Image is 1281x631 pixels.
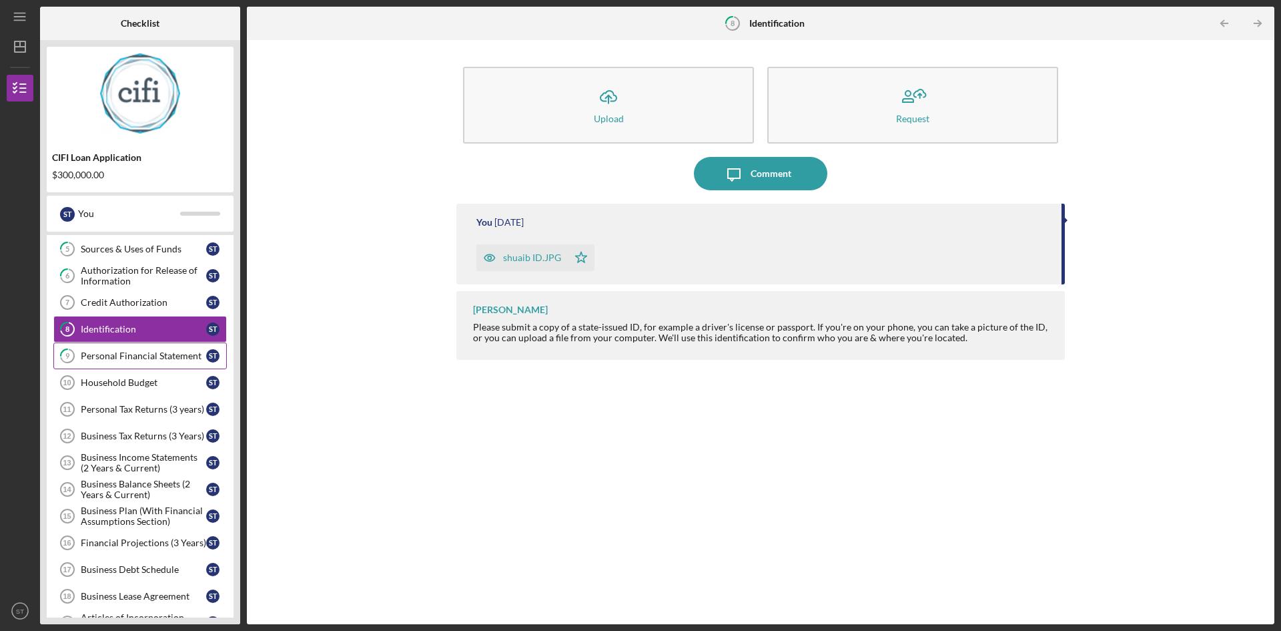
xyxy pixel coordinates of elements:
[52,170,228,180] div: $300,000.00
[53,476,227,503] a: 14Business Balance Sheets (2 Years & Current)ST
[206,483,220,496] div: S T
[81,591,206,602] div: Business Lease Agreement
[53,316,227,343] a: 8IdentificationST
[81,564,206,575] div: Business Debt Schedule
[63,459,71,467] tspan: 13
[53,289,227,316] a: 7Credit AuthorizationST
[476,217,492,228] div: You
[81,538,206,548] div: Financial Projections (3 Years)
[53,503,227,530] a: 15Business Plan (With Financial Assumptions Section)ST
[503,252,561,263] div: shuaib ID.JPG
[7,598,33,624] button: ST
[81,265,206,286] div: Authorization for Release of Information
[65,325,69,334] tspan: 8
[52,152,228,163] div: CIFI Loan Application
[463,67,754,144] button: Upload
[53,449,227,476] a: 13Business Income Statements (2 Years & Current)ST
[473,322,1051,343] div: Please submit a copy of a state-issued ID, for example a driver's license or passport. If you're ...
[81,297,206,308] div: Credit Authorization
[53,262,227,289] a: 6Authorization for Release of InformationST
[206,403,220,416] div: S T
[121,18,159,29] b: Checklist
[53,583,227,610] a: 18Business Lease AgreementST
[53,343,227,369] a: 9Personal Financial StatementST
[206,242,220,256] div: S T
[594,114,624,124] div: Upload
[749,18,805,29] b: Identification
[81,505,206,527] div: Business Plan (With Financial Assumptions Section)
[206,563,220,576] div: S T
[65,272,70,280] tspan: 6
[473,304,548,315] div: [PERSON_NAME]
[53,423,227,449] a: 12Business Tax Returns (3 Years)ST
[206,269,220,282] div: S T
[63,432,71,440] tspan: 12
[53,530,227,556] a: 16Financial Projections (3 Years)ST
[53,236,227,262] a: 5Sources & Uses of FundsST
[53,369,227,396] a: 10Household BudgetST
[206,590,220,603] div: S T
[63,539,71,547] tspan: 16
[81,244,206,254] div: Sources & Uses of Funds
[206,456,220,469] div: S T
[767,67,1058,144] button: Request
[206,376,220,389] div: S T
[63,485,71,493] tspan: 14
[81,324,206,335] div: Identification
[81,351,206,361] div: Personal Financial Statement
[65,298,69,306] tspan: 7
[47,53,234,134] img: Product logo
[731,19,735,27] tspan: 8
[206,323,220,336] div: S T
[78,202,180,225] div: You
[81,452,206,473] div: Business Income Statements (2 Years & Current)
[206,536,220,550] div: S T
[694,157,827,190] button: Comment
[65,352,70,361] tspan: 9
[206,429,220,443] div: S T
[81,479,206,500] div: Business Balance Sheets (2 Years & Current)
[751,157,791,190] div: Comment
[60,207,75,222] div: S T
[206,616,220,630] div: S T
[81,377,206,388] div: Household Budget
[206,509,220,523] div: S T
[63,405,71,413] tspan: 11
[53,396,227,423] a: 11Personal Tax Returns (3 years)ST
[206,296,220,309] div: S T
[81,431,206,441] div: Business Tax Returns (3 Years)
[63,592,71,600] tspan: 18
[63,379,71,387] tspan: 10
[896,114,929,124] div: Request
[63,566,71,574] tspan: 17
[494,217,524,228] time: 2025-10-08 20:58
[476,244,594,271] button: shuaib ID.JPG
[16,608,24,615] text: ST
[81,404,206,415] div: Personal Tax Returns (3 years)
[53,556,227,583] a: 17Business Debt ScheduleST
[206,349,220,363] div: S T
[65,245,69,254] tspan: 5
[63,512,71,520] tspan: 15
